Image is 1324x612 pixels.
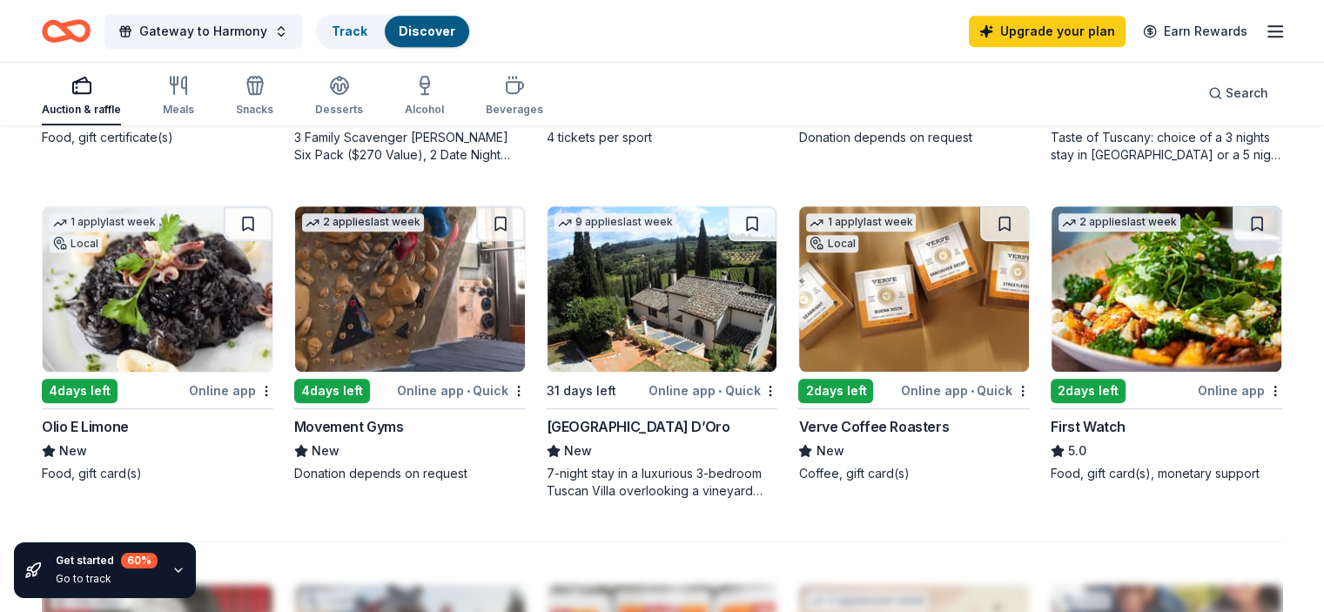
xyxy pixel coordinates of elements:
span: Gateway to Harmony [139,21,267,42]
span: 5.0 [1068,441,1086,461]
button: Meals [163,68,194,125]
button: TrackDiscover [316,14,471,49]
div: Food, gift card(s) [42,465,273,482]
a: Image for Villa Sogni D’Oro9 applieslast week31 days leftOnline app•Quick[GEOGRAPHIC_DATA] D’OroN... [547,205,778,500]
div: Taste of Tuscany: choice of a 3 nights stay in [GEOGRAPHIC_DATA] or a 5 night stay in [GEOGRAPHIC... [1051,129,1282,164]
div: Food, gift card(s), monetary support [1051,465,1282,482]
div: Donation depends on request [798,129,1030,146]
div: 9 applies last week [554,213,676,232]
div: Donation depends on request [294,465,526,482]
button: Beverages [486,68,543,125]
div: Online app [1198,380,1282,401]
div: Online app Quick [397,380,526,401]
button: Alcohol [405,68,444,125]
span: • [971,384,974,398]
button: Snacks [236,68,273,125]
div: 4 days left [294,379,370,403]
a: Upgrade your plan [969,16,1126,47]
span: • [718,384,722,398]
div: Online app [189,380,273,401]
div: Meals [163,103,194,117]
a: Home [42,10,91,51]
img: Image for Verve Coffee Roasters [799,206,1029,372]
div: 1 apply last week [806,213,916,232]
img: Image for Movement Gyms [295,206,525,372]
button: Desserts [315,68,363,125]
span: Search [1226,83,1268,104]
span: New [564,441,592,461]
span: New [59,441,87,461]
div: Food, gift certificate(s) [42,129,273,146]
div: 2 days left [798,379,873,403]
div: Beverages [486,103,543,117]
img: Image for First Watch [1052,206,1281,372]
div: Online app Quick [649,380,777,401]
a: Earn Rewards [1132,16,1258,47]
div: Local [50,235,102,252]
div: Desserts [315,103,363,117]
div: Go to track [56,572,158,586]
img: Image for Villa Sogni D’Oro [548,206,777,372]
div: 2 days left [1051,379,1126,403]
a: Image for Verve Coffee Roasters1 applylast weekLocal2days leftOnline app•QuickVerve Coffee Roaste... [798,205,1030,482]
div: 4 tickets per sport [547,129,778,146]
div: Olio E Limone [42,416,129,437]
div: 3 Family Scavenger [PERSON_NAME] Six Pack ($270 Value), 2 Date Night Scavenger [PERSON_NAME] Two ... [294,129,526,164]
a: Image for Olio E Limone1 applylast weekLocal4days leftOnline appOlio E LimoneNewFood, gift card(s) [42,205,273,482]
div: Get started [56,553,158,568]
div: 1 apply last week [50,213,159,232]
a: Discover [399,24,455,38]
span: New [816,441,843,461]
div: 2 applies last week [302,213,424,232]
div: Local [806,235,858,252]
img: Image for Olio E Limone [43,206,272,372]
span: New [312,441,339,461]
button: Gateway to Harmony [104,14,302,49]
div: Snacks [236,103,273,117]
a: Image for First Watch2 applieslast week2days leftOnline appFirst Watch5.0Food, gift card(s), mone... [1051,205,1282,482]
button: Search [1194,76,1282,111]
button: Auction & raffle [42,68,121,125]
div: Verve Coffee Roasters [798,416,949,437]
span: • [467,384,470,398]
div: [GEOGRAPHIC_DATA] D’Oro [547,416,730,437]
div: 4 days left [42,379,118,403]
div: Movement Gyms [294,416,404,437]
div: 2 applies last week [1059,213,1180,232]
div: 31 days left [547,380,616,401]
div: Auction & raffle [42,103,121,117]
div: 60 % [121,553,158,568]
div: Alcohol [405,103,444,117]
a: Image for Movement Gyms2 applieslast week4days leftOnline app•QuickMovement GymsNewDonation depen... [294,205,526,482]
div: First Watch [1051,416,1126,437]
div: Coffee, gift card(s) [798,465,1030,482]
div: Online app Quick [901,380,1030,401]
a: Track [332,24,367,38]
div: 7-night stay in a luxurious 3-bedroom Tuscan Villa overlooking a vineyard and the ancient walled ... [547,465,778,500]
